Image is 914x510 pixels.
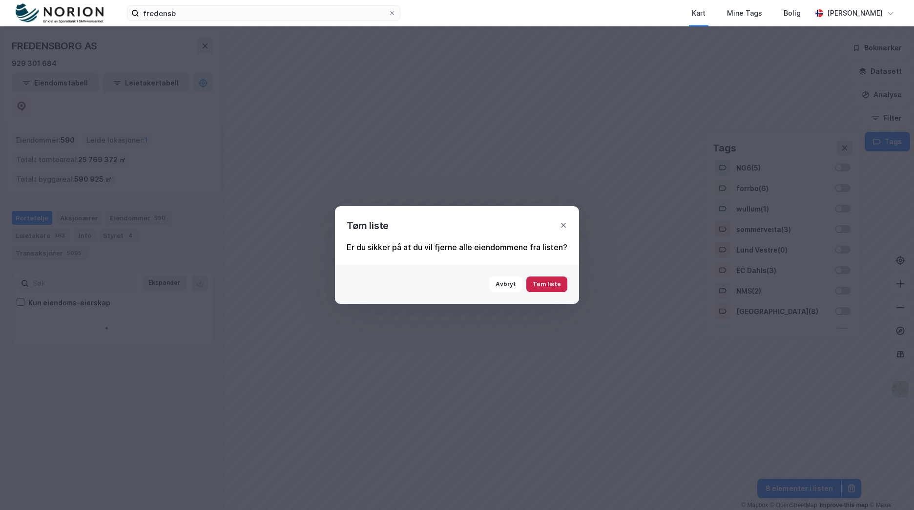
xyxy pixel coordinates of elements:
[692,7,706,19] div: Kart
[347,241,567,253] div: Er du sikker på at du vil fjerne alle eiendommene fra listen?
[784,7,801,19] div: Bolig
[727,7,762,19] div: Mine Tags
[489,276,522,292] button: Avbryt
[827,7,883,19] div: [PERSON_NAME]
[526,276,567,292] button: Tøm liste
[865,463,914,510] iframe: Chat Widget
[139,6,388,21] input: Søk på adresse, matrikkel, gårdeiere, leietakere eller personer
[865,463,914,510] div: Kontrollprogram for chat
[347,218,389,234] div: Tøm liste
[16,3,104,23] img: norion-logo.80e7a08dc31c2e691866.png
